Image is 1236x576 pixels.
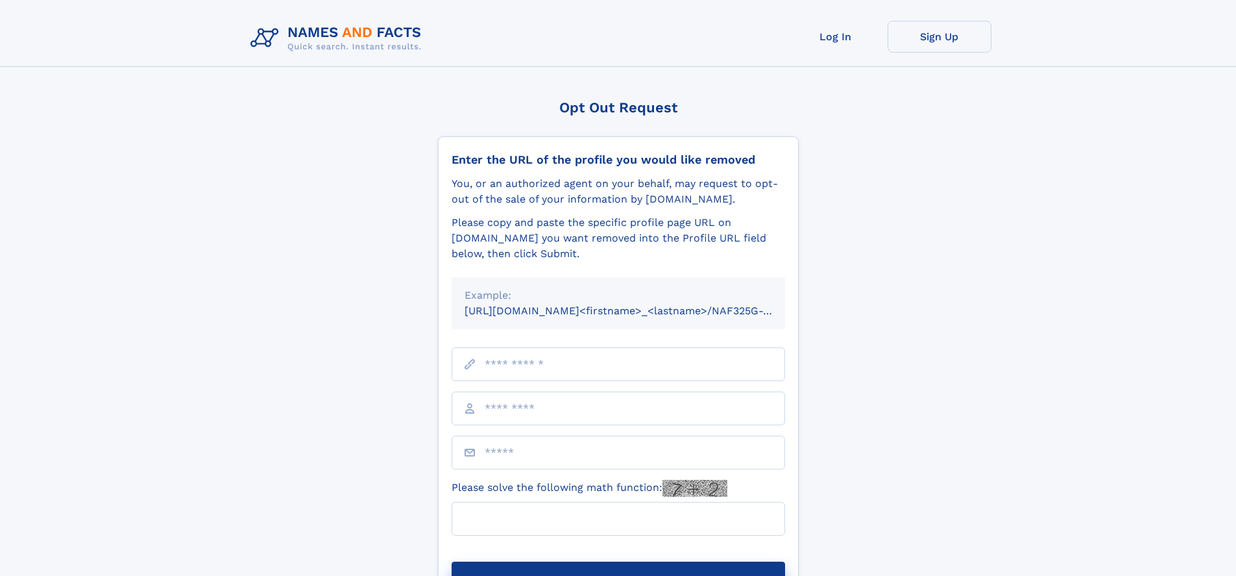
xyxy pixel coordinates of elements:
[452,215,785,262] div: Please copy and paste the specific profile page URL on [DOMAIN_NAME] you want removed into the Pr...
[452,480,727,497] label: Please solve the following math function:
[452,153,785,167] div: Enter the URL of the profile you would like removed
[465,305,810,317] small: [URL][DOMAIN_NAME]<firstname>_<lastname>/NAF325G-xxxxxxxx
[245,21,432,56] img: Logo Names and Facts
[784,21,888,53] a: Log In
[465,288,772,303] div: Example:
[438,99,799,116] div: Opt Out Request
[452,176,785,207] div: You, or an authorized agent on your behalf, may request to opt-out of the sale of your informatio...
[888,21,991,53] a: Sign Up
